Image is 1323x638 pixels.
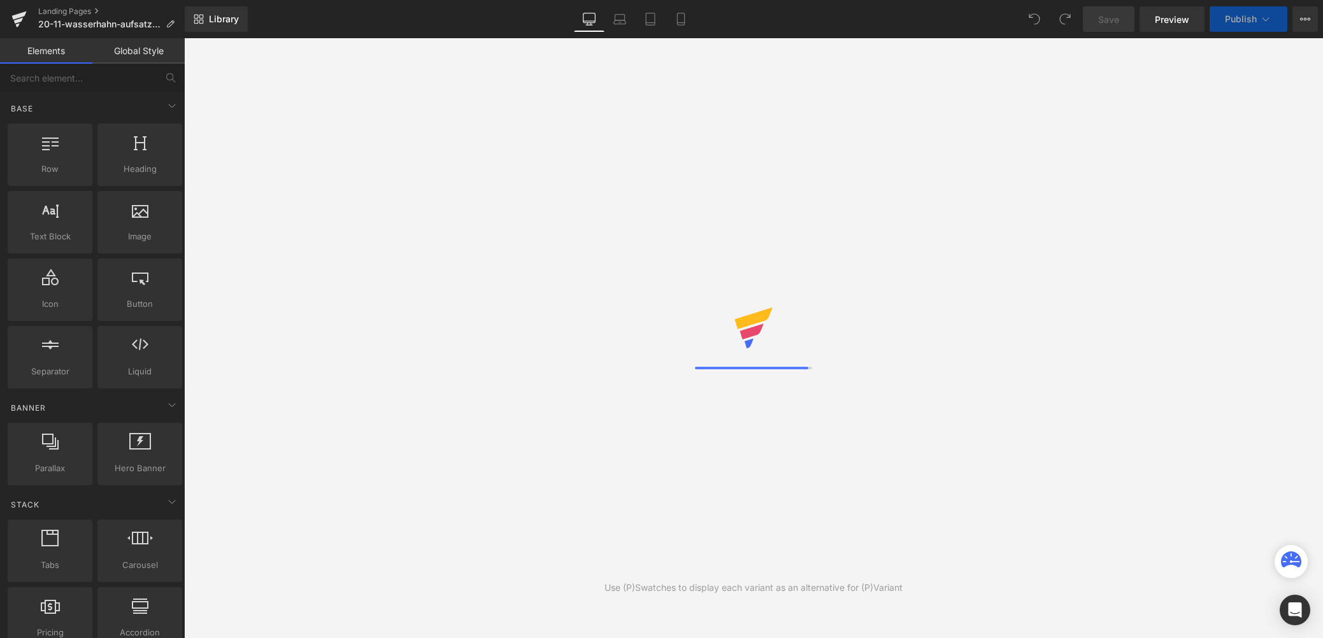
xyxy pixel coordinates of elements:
[574,6,604,32] a: Desktop
[101,230,178,243] span: Image
[604,581,903,595] div: Use (P)Swatches to display each variant as an alternative for (P)Variant
[10,402,47,414] span: Banner
[604,6,635,32] a: Laptop
[11,297,89,311] span: Icon
[1140,6,1205,32] a: Preview
[38,6,185,17] a: Landing Pages
[101,462,178,475] span: Hero Banner
[185,6,248,32] a: New Library
[11,162,89,176] span: Row
[1022,6,1047,32] button: Undo
[11,462,89,475] span: Parallax
[10,499,41,511] span: Stack
[666,6,696,32] a: Mobile
[1210,6,1287,32] button: Publish
[10,103,34,115] span: Base
[101,558,178,572] span: Carousel
[1052,6,1078,32] button: Redo
[101,365,178,378] span: Liquid
[1098,13,1119,26] span: Save
[92,38,185,64] a: Global Style
[1292,6,1318,32] button: More
[11,230,89,243] span: Text Block
[209,13,239,25] span: Library
[635,6,666,32] a: Tablet
[11,365,89,378] span: Separator
[11,558,89,572] span: Tabs
[1155,13,1189,26] span: Preview
[1280,595,1310,625] div: Open Intercom Messenger
[101,162,178,176] span: Heading
[38,19,161,29] span: 20-11-wasserhahn-aufsatz-v1-cro-desktop-short-clip-outbrain
[101,297,178,311] span: Button
[1225,14,1257,24] span: Publish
